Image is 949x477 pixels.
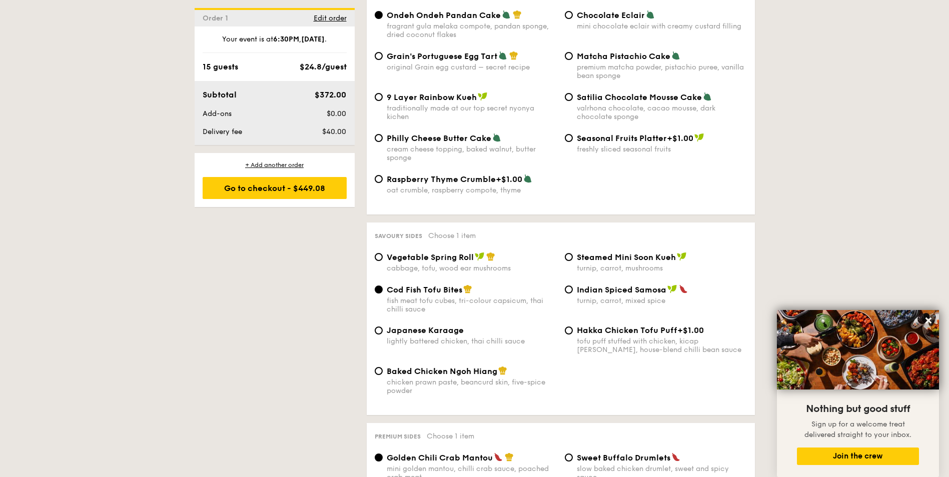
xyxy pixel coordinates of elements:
[565,93,573,101] input: Satilia Chocolate Mousse Cakevalrhona chocolate, cacao mousse, dark chocolate sponge
[387,51,497,61] span: Grain's Portuguese Egg Tart
[577,285,666,294] span: Indian Spiced Samosa
[565,134,573,142] input: Seasonal Fruits Platter+$1.00freshly sliced seasonal fruits
[375,134,383,142] input: Philly Cheese Butter Cakecream cheese topping, baked walnut, butter sponge
[496,174,522,184] span: +$1.00
[375,175,383,183] input: Raspberry Thyme Crumble+$1.00oat crumble, raspberry compote, thyme
[667,284,677,293] img: icon-vegan.f8ff3823.svg
[505,452,514,461] img: icon-chef-hat.a58ddaea.svg
[577,296,747,305] div: turnip, carrot, mixed spice
[387,174,496,184] span: Raspberry Thyme Crumble
[387,22,557,39] div: fragrant gula melaka compote, pandan sponge, dried coconut flakes
[577,145,747,153] div: freshly sliced seasonal fruits
[387,145,557,162] div: cream cheese topping, baked walnut, butter sponge
[667,133,693,143] span: +$1.00
[677,252,687,261] img: icon-vegan.f8ff3823.svg
[806,403,910,415] span: Nothing but good stuff
[387,366,497,376] span: Baked Chicken Ngoh Hiang
[475,252,485,261] img: icon-vegan.f8ff3823.svg
[203,109,232,118] span: Add-ons
[565,52,573,60] input: Matcha Pistachio Cakepremium matcha powder, pistachio puree, vanilla bean sponge
[523,174,532,183] img: icon-vegetarian.fe4039eb.svg
[203,90,237,99] span: Subtotal
[375,367,383,375] input: Baked Chicken Ngoh Hiangchicken prawn paste, beancurd skin, five-spice powder
[387,63,557,71] div: original Grain egg custard – secret recipe
[463,284,472,293] img: icon-chef-hat.a58ddaea.svg
[577,252,676,262] span: Steamed Mini Soon Kueh
[375,232,422,239] span: Savoury sides
[502,10,511,19] img: icon-vegetarian.fe4039eb.svg
[322,127,346,136] span: $40.00
[509,51,518,60] img: icon-chef-hat.a58ddaea.svg
[387,453,493,462] span: Golden Chili Crab Mantou
[375,11,383,19] input: Ondeh Ondeh Pandan Cakefragrant gula melaka compote, pandan sponge, dried coconut flakes
[577,22,747,30] div: mini chocolate eclair with creamy custard filling
[671,452,680,461] img: icon-spicy.37a8142b.svg
[565,326,573,334] input: Hakka Chicken Tofu Puff+$1.00tofu puff stuffed with chicken, kicap [PERSON_NAME], house-blend chi...
[671,51,680,60] img: icon-vegetarian.fe4039eb.svg
[677,325,704,335] span: +$1.00
[646,10,655,19] img: icon-vegetarian.fe4039eb.svg
[387,378,557,395] div: chicken prawn paste, beancurd skin, five-spice powder
[301,35,325,43] strong: [DATE]
[315,90,346,99] span: $372.00
[577,133,667,143] span: Seasonal Fruits Platter
[577,337,747,354] div: tofu puff stuffed with chicken, kicap [PERSON_NAME], house-blend chilli bean sauce
[427,432,474,440] span: Choose 1 item
[387,92,477,102] span: 9 Layer Rainbow Kueh
[387,264,557,272] div: cabbage, tofu, wood ear mushrooms
[804,420,911,439] span: Sign up for a welcome treat delivered straight to your inbox.
[375,253,383,261] input: Vegetable Spring Rollcabbage, tofu, wood ear mushrooms
[387,252,474,262] span: Vegetable Spring Roll
[375,433,421,440] span: Premium sides
[777,310,939,389] img: DSC07876-Edit02-Large.jpeg
[577,92,702,102] span: Satilia Chocolate Mousse Cake
[486,252,495,261] img: icon-chef-hat.a58ddaea.svg
[203,127,242,136] span: Delivery fee
[203,61,238,73] div: 15 guests
[387,285,462,294] span: Cod Fish Tofu Bites
[300,61,347,73] div: $24.8/guest
[565,253,573,261] input: Steamed Mini Soon Kuehturnip, carrot, mushrooms
[375,93,383,101] input: 9 Layer Rainbow Kuehtraditionally made at our top secret nyonya kichen
[577,453,670,462] span: Sweet Buffalo Drumlets
[273,35,299,43] strong: 6:30PM
[565,285,573,293] input: Indian Spiced Samosaturnip, carrot, mixed spice
[797,447,919,465] button: Join the crew
[375,326,383,334] input: Japanese Karaagelightly battered chicken, thai chilli sauce
[478,92,488,101] img: icon-vegan.f8ff3823.svg
[920,312,936,328] button: Close
[694,133,704,142] img: icon-vegan.f8ff3823.svg
[203,34,347,53] div: Your event is at , .
[565,11,573,19] input: Chocolate Eclairmini chocolate eclair with creamy custard filling
[577,51,670,61] span: Matcha Pistachio Cake
[679,284,688,293] img: icon-spicy.37a8142b.svg
[577,10,645,20] span: Chocolate Eclair
[387,133,491,143] span: Philly Cheese Butter Cake
[577,325,677,335] span: Hakka Chicken Tofu Puff
[577,63,747,80] div: premium matcha powder, pistachio puree, vanilla bean sponge
[513,10,522,19] img: icon-chef-hat.a58ddaea.svg
[375,453,383,461] input: Golden Chili Crab Mantoumini golden mantou, chilli crab sauce, poached crab meat
[375,285,383,293] input: Cod Fish Tofu Bitesfish meat tofu cubes, tri-colour capsicum, thai chilli sauce
[375,52,383,60] input: Grain's Portuguese Egg Tartoriginal Grain egg custard – secret recipe
[498,51,507,60] img: icon-vegetarian.fe4039eb.svg
[387,337,557,345] div: lightly battered chicken, thai chilli sauce
[498,366,507,375] img: icon-chef-hat.a58ddaea.svg
[387,296,557,313] div: fish meat tofu cubes, tri-colour capsicum, thai chilli sauce
[327,109,346,118] span: $0.00
[494,452,503,461] img: icon-spicy.37a8142b.svg
[203,177,347,199] div: Go to checkout - $449.08
[387,104,557,121] div: traditionally made at our top secret nyonya kichen
[565,453,573,461] input: Sweet Buffalo Drumletsslow baked chicken drumlet, sweet and spicy sauce
[577,104,747,121] div: valrhona chocolate, cacao mousse, dark chocolate sponge
[387,10,501,20] span: Ondeh Ondeh Pandan Cake
[203,14,232,22] span: Order 1
[203,161,347,169] div: + Add another order
[703,92,712,101] img: icon-vegetarian.fe4039eb.svg
[577,264,747,272] div: turnip, carrot, mushrooms
[314,14,347,22] span: Edit order
[387,325,464,335] span: Japanese Karaage
[428,231,476,240] span: Choose 1 item
[492,133,501,142] img: icon-vegetarian.fe4039eb.svg
[387,186,557,194] div: oat crumble, raspberry compote, thyme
